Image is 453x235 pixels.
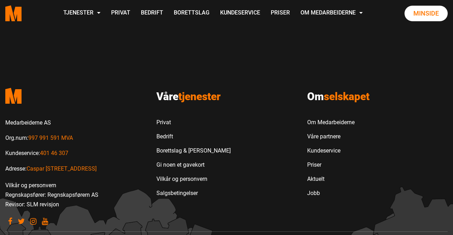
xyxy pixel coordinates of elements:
[307,158,355,172] a: Priser
[307,130,355,144] a: Våre partnere
[178,90,220,103] span: tjenester
[5,148,146,158] p: Kundeservice:
[27,165,97,172] a: Les mer om Caspar Storms vei 16, 0664 Oslo
[156,90,297,103] h3: Våre
[5,82,146,109] a: Medarbeiderne start
[156,144,231,158] a: Borettslag & [PERSON_NAME]
[5,133,146,143] p: Org.num:
[156,115,231,130] a: Privat
[156,130,231,144] a: Bedrift
[106,1,136,26] a: Privat
[307,172,355,186] a: Aktuelt
[307,144,355,158] a: Kundeservice
[215,1,265,26] a: Kundeservice
[156,158,231,172] a: Gi noen et gavekort
[5,118,146,127] p: Medarbeiderne AS
[30,218,36,224] a: Visit our Instagram
[156,172,231,186] a: Vilkår og personvern
[5,191,98,198] a: Regnskapsfører: Regnskapsførern AS
[18,218,25,224] a: Visit our Twitter
[307,90,448,103] h3: Om
[5,164,146,173] p: Adresse:
[8,218,12,224] a: Visit our Facebook
[40,150,68,156] a: Call us to 401 46 307
[5,201,59,208] a: Revisor: SLM revisjon
[324,90,369,103] span: selskapet
[58,1,106,26] a: Tjenester
[295,1,368,26] a: Om Medarbeiderne
[307,186,355,200] a: Jobb
[136,1,168,26] a: Bedrift
[5,182,56,189] a: Vilkår og personvern
[405,6,448,21] a: Minside
[156,186,231,200] a: Salgsbetingelser
[265,1,295,26] a: Priser
[28,134,73,141] a: Les mer om Org.num
[307,115,355,130] a: Om Medarbeiderne
[42,218,48,224] a: Visit our youtube
[168,1,215,26] a: Borettslag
